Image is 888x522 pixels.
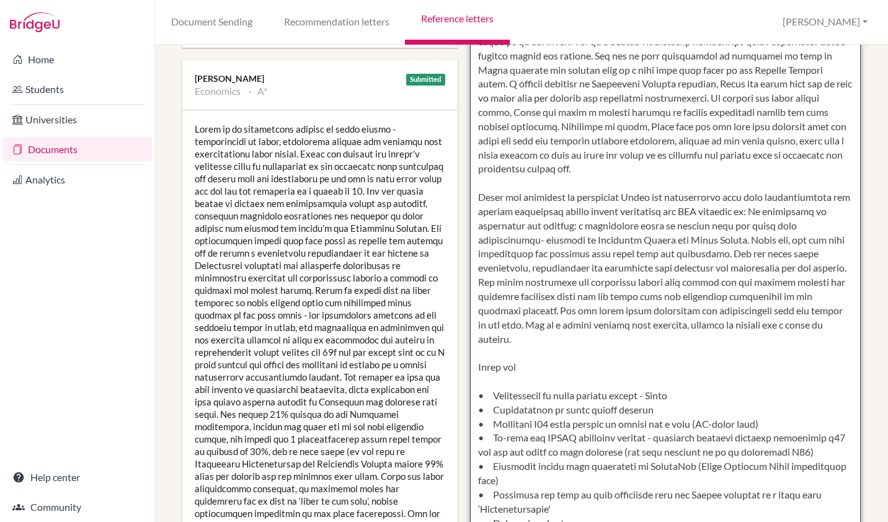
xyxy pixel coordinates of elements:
[2,77,152,102] a: Students
[10,12,60,32] img: Bridge-U
[777,11,873,33] button: [PERSON_NAME]
[195,85,241,97] li: Economics
[2,107,152,132] a: Universities
[2,137,152,162] a: Documents
[2,47,152,72] a: Home
[195,73,445,85] div: [PERSON_NAME]
[2,465,152,490] a: Help center
[406,74,446,86] div: Submitted
[2,167,152,192] a: Analytics
[2,495,152,520] a: Community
